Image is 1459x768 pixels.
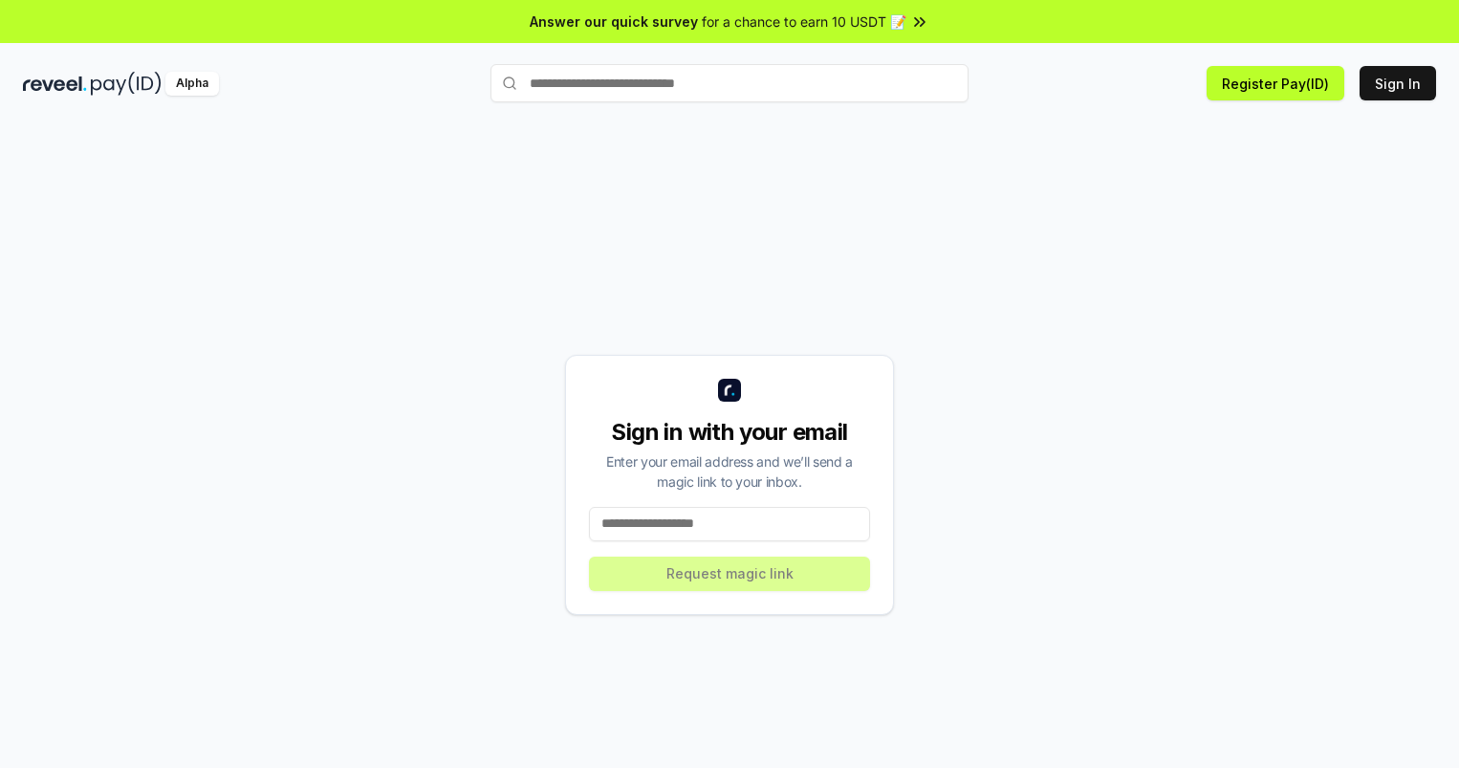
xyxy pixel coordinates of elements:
div: Sign in with your email [589,417,870,448]
span: for a chance to earn 10 USDT 📝 [702,11,906,32]
span: Answer our quick survey [530,11,698,32]
img: logo_small [718,379,741,402]
img: pay_id [91,72,162,96]
button: Register Pay(ID) [1207,66,1344,100]
img: reveel_dark [23,72,87,96]
div: Enter your email address and we’ll send a magic link to your inbox. [589,451,870,492]
div: Alpha [165,72,219,96]
button: Sign In [1360,66,1436,100]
